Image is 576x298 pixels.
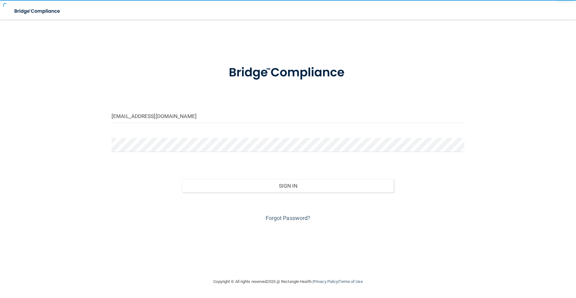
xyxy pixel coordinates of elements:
[266,215,311,221] a: Forgot Password?
[9,5,66,18] img: bridge_compliance_login_screen.278c3ca4.svg
[176,272,401,292] div: Copyright © All rights reserved 2025 @ Rectangle Health | |
[313,279,338,284] a: Privacy Policy
[216,57,360,89] img: bridge_compliance_login_screen.278c3ca4.svg
[112,109,464,123] input: Email
[182,179,394,193] button: Sign In
[339,279,362,284] a: Terms of Use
